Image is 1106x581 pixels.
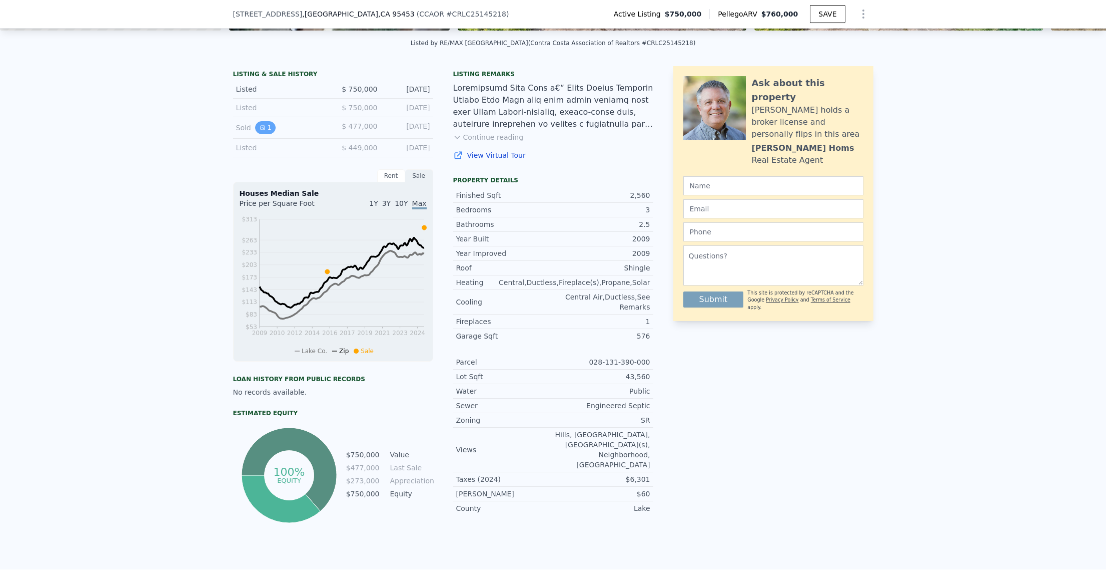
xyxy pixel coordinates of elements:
[553,372,650,382] div: 43,560
[357,330,373,337] tspan: 2019
[683,292,744,308] button: Submit
[361,348,374,355] span: Sale
[339,348,349,355] span: Zip
[342,122,377,130] span: $ 477,000
[346,449,380,460] td: $750,000
[718,9,761,19] span: Pellego ARV
[553,357,650,367] div: 028-131-390-000
[242,286,257,294] tspan: $143
[236,103,325,113] div: Listed
[456,331,553,341] div: Garage Sqft
[553,234,650,244] div: 2009
[456,401,553,411] div: Sewer
[453,150,653,160] a: View Virtual Tour
[456,248,553,258] div: Year Improved
[242,261,257,268] tspan: $203
[382,199,391,207] span: 3Y
[242,249,257,256] tspan: $233
[553,503,650,513] div: Lake
[683,176,863,195] input: Name
[411,40,696,47] div: Listed by RE/MAX [GEOGRAPHIC_DATA] (Contra Costa Association of Realtors #CRLC25145218)
[236,121,325,134] div: Sold
[752,154,823,166] div: Real Estate Agent
[255,121,276,134] button: View historical data
[342,104,377,112] span: $ 750,000
[386,121,430,134] div: [DATE]
[269,330,285,337] tspan: 2010
[346,488,380,499] td: $750,000
[236,84,325,94] div: Listed
[553,248,650,258] div: 2009
[499,277,650,287] div: Central,Ductless,Fireplace(s),Propane,Solar
[233,387,433,397] div: No records available.
[453,82,653,130] div: Loremipsumd Sita Cons a€“ Elits Doeius Temporin Utlabo Etdo Magn aliq enim admin veniamq nost exe...
[553,489,650,499] div: $60
[287,330,302,337] tspan: 2012
[761,10,798,18] span: $760,000
[683,222,863,241] input: Phone
[752,104,863,140] div: [PERSON_NAME] holds a broker license and personally flips in this area
[456,503,553,513] div: County
[456,219,553,229] div: Bathrooms
[377,169,405,182] div: Rent
[553,430,650,470] div: Hills, [GEOGRAPHIC_DATA], [GEOGRAPHIC_DATA](s), Neighborhood, [GEOGRAPHIC_DATA]
[274,466,305,478] tspan: 100%
[388,475,433,486] td: Appreciation
[233,70,433,80] div: LISTING & SALE HISTORY
[378,10,415,18] span: , CA 95453
[410,330,425,337] tspan: 2024
[665,9,702,19] span: $750,000
[242,237,257,244] tspan: $263
[388,462,433,473] td: Last Sale
[453,132,524,142] button: Continue reading
[419,10,444,18] span: CCAOR
[375,330,390,337] tspan: 2021
[614,9,665,19] span: Active Listing
[553,317,650,327] div: 1
[553,386,650,396] div: Public
[386,84,430,94] div: [DATE]
[322,330,338,337] tspan: 2016
[240,188,427,198] div: Houses Median Sale
[386,143,430,153] div: [DATE]
[405,169,433,182] div: Sale
[553,474,650,484] div: $6,301
[233,9,303,19] span: [STREET_ADDRESS]
[752,76,863,104] div: Ask about this property
[277,476,301,484] tspan: equity
[456,263,553,273] div: Roof
[683,199,863,218] input: Email
[747,289,863,311] div: This site is protected by reCAPTCHA and the Google and apply.
[302,348,327,355] span: Lake Co.
[553,205,650,215] div: 3
[386,103,430,113] div: [DATE]
[417,9,509,19] div: ( )
[553,219,650,229] div: 2.5
[456,317,553,327] div: Fireplaces
[252,330,267,337] tspan: 2009
[236,143,325,153] div: Listed
[392,330,408,337] tspan: 2023
[553,263,650,273] div: Shingle
[342,144,377,152] span: $ 449,000
[302,9,414,19] span: , [GEOGRAPHIC_DATA]
[853,4,873,24] button: Show Options
[456,445,553,455] div: Views
[456,277,499,287] div: Heating
[752,142,854,154] div: [PERSON_NAME] Homs
[456,474,553,484] div: Taxes (2024)
[388,488,433,499] td: Equity
[553,292,650,312] div: Central Air,Ductless,See Remarks
[242,216,257,223] tspan: $313
[242,274,257,281] tspan: $173
[395,199,408,207] span: 10Y
[456,357,553,367] div: Parcel
[242,299,257,306] tspan: $113
[342,85,377,93] span: $ 750,000
[553,401,650,411] div: Engineered Septic
[456,190,553,200] div: Finished Sqft
[412,199,427,209] span: Max
[811,297,850,303] a: Terms of Service
[346,462,380,473] td: $477,000
[240,198,333,214] div: Price per Square Foot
